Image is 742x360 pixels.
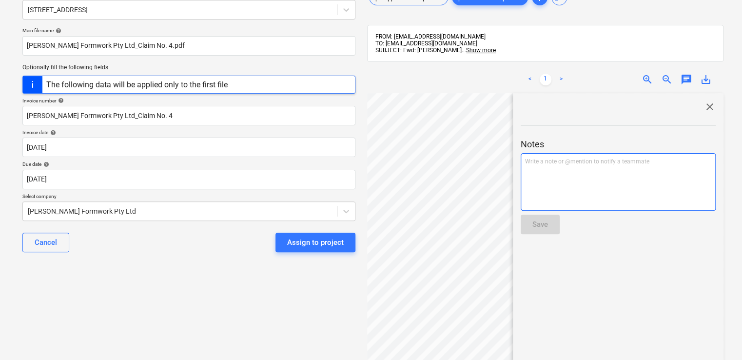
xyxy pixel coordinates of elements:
[22,161,355,167] div: Due date
[35,236,57,249] div: Cancel
[540,74,551,85] a: Page 1 is your current page
[524,74,536,85] a: Previous page
[375,40,477,47] span: TO: [EMAIL_ADDRESS][DOMAIN_NAME]
[22,170,355,189] input: Due date not specified
[22,36,355,56] input: Main file name
[22,106,355,125] input: Invoice number
[22,27,355,34] div: Main file name
[466,47,496,54] span: Show more
[375,47,462,54] span: SUBJECT: Fwd: [PERSON_NAME]
[22,138,355,157] input: Invoice date not specified
[555,74,567,85] a: Next page
[693,313,742,360] iframe: Chat Widget
[704,101,716,113] span: close
[22,98,355,104] div: Invoice number
[56,98,64,103] span: help
[54,28,61,34] span: help
[46,80,228,89] div: The following data will be applied only to the first file
[22,193,355,201] p: Select company
[700,74,712,85] span: save_alt
[642,74,653,85] span: zoom_in
[287,236,344,249] div: Assign to project
[661,74,673,85] span: zoom_out
[275,233,355,252] button: Assign to project
[41,161,49,167] span: help
[521,139,716,150] p: Notes
[375,33,486,40] span: FROM: [EMAIL_ADDRESS][DOMAIN_NAME]
[22,63,355,72] p: Optionally fill the following fields
[48,130,56,136] span: help
[22,129,355,136] div: Invoice date
[462,47,496,54] span: ...
[681,74,692,85] span: chat
[22,233,69,252] button: Cancel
